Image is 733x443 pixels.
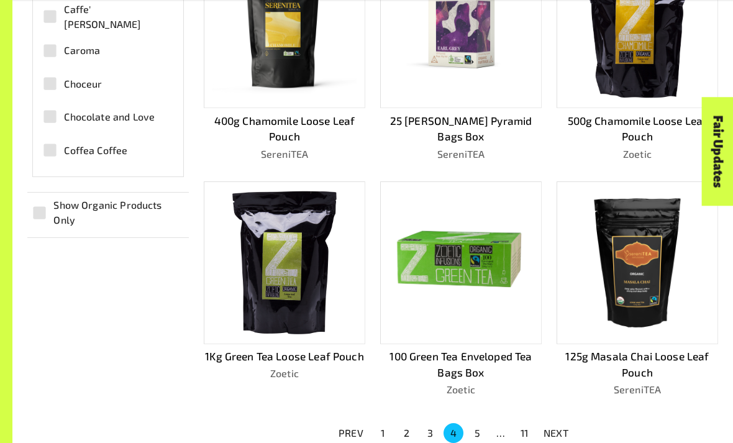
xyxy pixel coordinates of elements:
[64,76,102,91] span: Choceur
[204,147,365,162] p: SereniTEA
[373,423,393,443] button: Go to page 1
[380,349,542,381] p: 100 Green Tea Enveloped Tea Bags Box
[204,366,365,381] p: Zoetic
[444,423,463,443] button: page 4
[64,43,100,58] span: Caroma
[557,147,718,162] p: Zoetic
[557,349,718,381] p: 125g Masala Chai Loose Leaf Pouch
[204,181,365,397] a: 1Kg Green Tea Loose Leaf PouchZoetic
[396,423,416,443] button: Go to page 2
[380,382,542,397] p: Zoetic
[380,181,542,397] a: 100 Green Tea Enveloped Tea Bags BoxZoetic
[64,109,155,124] span: Chocolate and Love
[53,198,182,227] span: Show Organic Products Only
[514,423,534,443] button: Go to page 11
[380,147,542,162] p: SereniTEA
[420,423,440,443] button: Go to page 3
[204,349,365,365] p: 1Kg Green Tea Loose Leaf Pouch
[467,423,487,443] button: Go to page 5
[339,426,363,441] p: PREV
[64,176,127,191] span: Coffex Coffee
[64,143,127,158] span: Coffea Coffee
[204,113,365,145] p: 400g Chamomile Loose Leaf Pouch
[557,382,718,397] p: SereniTEA
[557,181,718,397] a: 125g Masala Chai Loose Leaf PouchSereniTEA
[544,426,568,441] p: NEXT
[491,426,511,441] div: …
[64,2,166,32] span: Caffe' [PERSON_NAME]
[557,113,718,145] p: 500g Chamomile Loose Leaf Pouch
[380,113,542,145] p: 25 [PERSON_NAME] Pyramid Bags Box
